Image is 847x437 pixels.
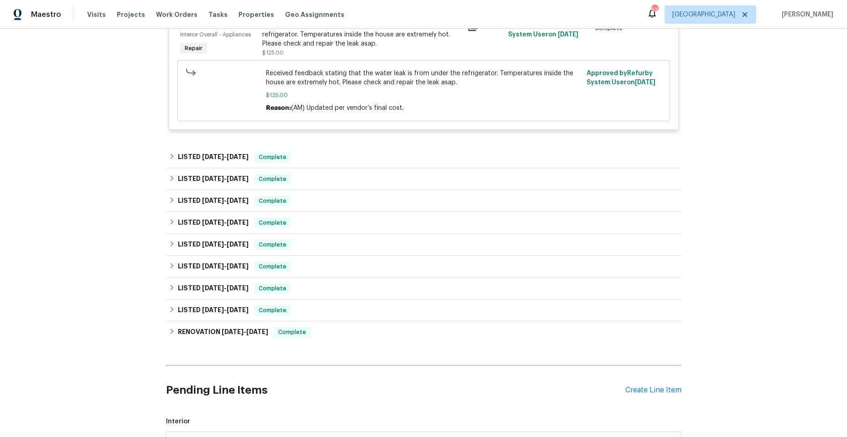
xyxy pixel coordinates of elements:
[239,10,274,19] span: Properties
[166,190,681,212] div: LISTED [DATE]-[DATE]Complete
[275,328,310,337] span: Complete
[651,5,658,15] div: 53
[156,10,197,19] span: Work Orders
[202,263,224,269] span: [DATE]
[635,79,655,86] span: [DATE]
[255,218,290,227] span: Complete
[587,70,655,86] span: Approved by Refurby System User on
[558,31,578,38] span: [DATE]
[87,10,106,19] span: Visits
[166,278,681,299] div: LISTED [DATE]-[DATE]Complete
[202,241,224,247] span: [DATE]
[166,321,681,343] div: RENOVATION [DATE]-[DATE]Complete
[202,154,249,160] span: -
[202,219,224,226] span: [DATE]
[262,21,462,48] div: Received feedback stating that the water leak is from under the refrigerator. Temperatures inside...
[255,306,290,315] span: Complete
[227,307,249,313] span: [DATE]
[178,195,249,206] h6: LISTED
[202,175,249,182] span: -
[255,153,290,162] span: Complete
[117,10,145,19] span: Projects
[672,10,735,19] span: [GEOGRAPHIC_DATA]
[202,197,249,204] span: -
[227,175,249,182] span: [DATE]
[208,11,228,18] span: Tasks
[227,285,249,291] span: [DATE]
[778,10,833,19] span: [PERSON_NAME]
[266,91,581,100] span: $125.00
[166,369,625,411] h2: Pending Line Items
[202,285,224,291] span: [DATE]
[178,217,249,228] h6: LISTED
[31,10,61,19] span: Maestro
[180,32,251,37] span: Interior Overall - Appliances
[255,262,290,271] span: Complete
[285,10,344,19] span: Geo Assignments
[166,212,681,234] div: LISTED [DATE]-[DATE]Complete
[202,285,249,291] span: -
[202,263,249,269] span: -
[178,174,249,185] h6: LISTED
[625,386,681,395] div: Create Line Item
[166,168,681,190] div: LISTED [DATE]-[DATE]Complete
[262,50,284,56] span: $125.00
[246,329,268,335] span: [DATE]
[166,146,681,168] div: LISTED [DATE]-[DATE]Complete
[178,283,249,294] h6: LISTED
[166,299,681,321] div: LISTED [DATE]-[DATE]Complete
[266,69,581,87] span: Received feedback stating that the water leak is from under the refrigerator. Temperatures inside...
[178,327,268,338] h6: RENOVATION
[202,197,224,204] span: [DATE]
[291,105,404,111] span: (AM) Updated per vendor’s final cost.
[222,329,244,335] span: [DATE]
[227,219,249,226] span: [DATE]
[202,307,224,313] span: [DATE]
[227,154,249,160] span: [DATE]
[181,44,206,53] span: Repair
[255,284,290,293] span: Complete
[166,256,681,278] div: LISTED [DATE]-[DATE]Complete
[255,240,290,249] span: Complete
[255,196,290,206] span: Complete
[266,105,291,111] span: Reason:
[227,197,249,204] span: [DATE]
[166,234,681,256] div: LISTED [DATE]-[DATE]Complete
[202,241,249,247] span: -
[202,175,224,182] span: [DATE]
[222,329,268,335] span: -
[227,241,249,247] span: [DATE]
[202,154,224,160] span: [DATE]
[202,219,249,226] span: -
[227,263,249,269] span: [DATE]
[178,239,249,250] h6: LISTED
[178,152,249,163] h6: LISTED
[202,307,249,313] span: -
[166,417,681,426] span: Interior
[178,261,249,272] h6: LISTED
[255,175,290,184] span: Complete
[178,305,249,316] h6: LISTED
